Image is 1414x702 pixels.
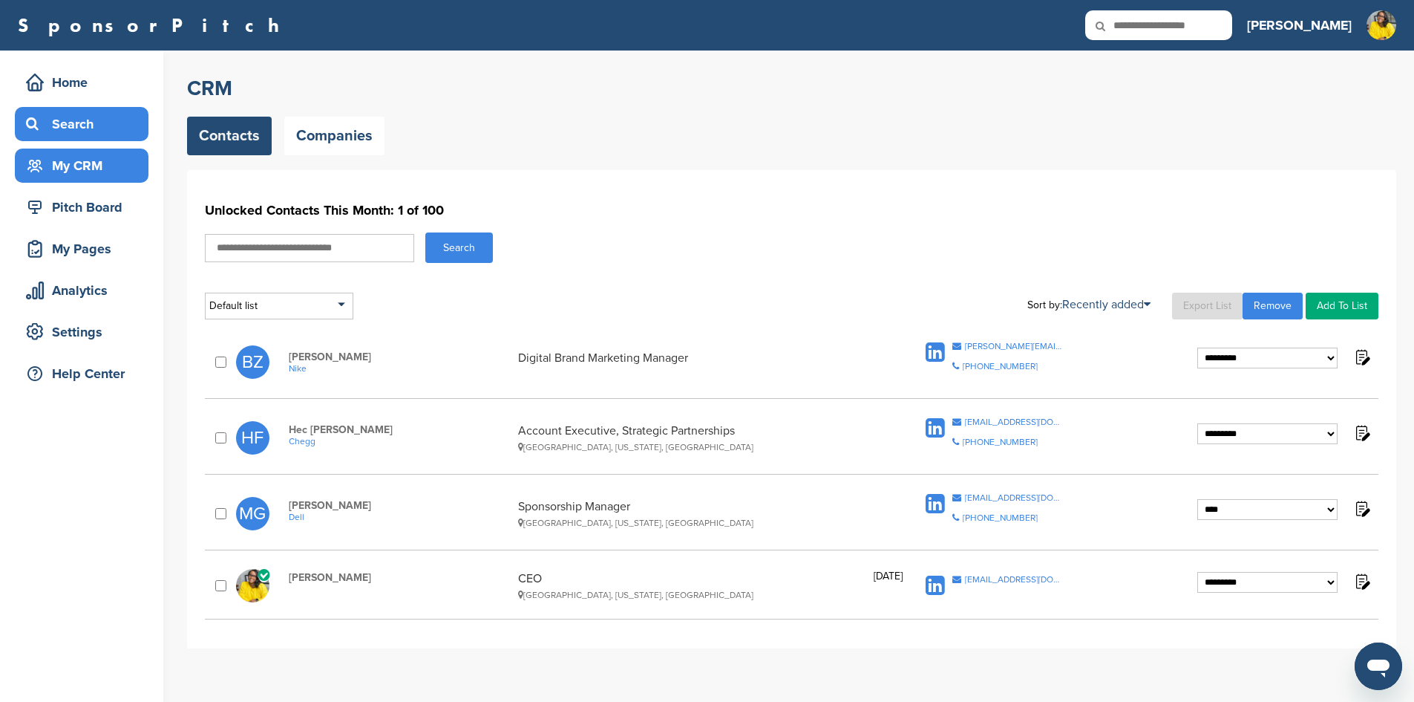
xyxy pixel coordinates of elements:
img: Untitled design (1) [236,569,269,602]
a: Remove [1243,293,1303,319]
div: [GEOGRAPHIC_DATA], [US_STATE], [GEOGRAPHIC_DATA] [518,590,866,600]
div: CEO [518,571,866,600]
h3: [PERSON_NAME] [1247,15,1352,36]
div: [PHONE_NUMBER] [963,513,1038,522]
div: Sort by: [1027,299,1150,311]
img: Notes [1352,572,1371,591]
span: [PERSON_NAME] [289,351,511,363]
div: [GEOGRAPHIC_DATA], [US_STATE], [GEOGRAPHIC_DATA] [518,518,866,528]
div: My Pages [22,235,148,262]
div: Pitch Board [22,194,148,221]
div: My CRM [22,152,148,179]
div: [PHONE_NUMBER] [963,438,1038,446]
div: [PERSON_NAME][EMAIL_ADDRESS][PERSON_NAME][DOMAIN_NAME] [965,342,1064,351]
div: Sponsorship Manager [518,499,866,528]
span: MG [236,497,269,530]
a: Pitch Board [15,190,148,224]
a: Nike [289,363,511,374]
a: Export List [1172,293,1243,319]
div: Analytics [22,277,148,304]
a: My CRM [15,149,148,183]
span: Hec [PERSON_NAME] [289,423,511,436]
a: SponsorPitch [18,16,289,35]
a: Dell [289,512,511,522]
a: Contacts [187,117,272,155]
h1: Unlocked Contacts This Month: 1 of 100 [205,197,1378,224]
img: Notes [1352,348,1371,366]
a: Chegg [289,436,511,446]
div: Help Center [22,360,148,387]
div: Account Executive, Strategic Partnerships [518,423,866,452]
a: Home [15,65,148,100]
a: Settings [15,315,148,349]
div: [DATE] [874,571,903,600]
span: [PERSON_NAME] [289,499,511,512]
a: Help Center [15,357,148,391]
img: Notes [1352,499,1371,518]
div: [EMAIL_ADDRESS][DOMAIN_NAME] [965,417,1064,426]
a: Recently added [1062,297,1150,312]
span: [PERSON_NAME] [289,571,511,584]
div: Home [22,69,148,96]
span: BZ [236,345,269,379]
div: [GEOGRAPHIC_DATA], [US_STATE], [GEOGRAPHIC_DATA] [518,442,866,452]
iframe: Button to launch messaging window [1355,643,1402,690]
div: Default list [205,293,353,319]
div: Digital Brand Marketing Manager [518,351,866,374]
span: HF [236,421,269,455]
div: [EMAIL_ADDRESS][DOMAIN_NAME] [965,493,1064,502]
a: Search [15,107,148,141]
a: Add To List [1306,293,1378,319]
span: [EMAIL_ADDRESS][DOMAIN_NAME] [965,575,1064,584]
a: Companies [284,117,384,155]
a: [PERSON_NAME] [1247,9,1352,42]
a: Untitled design (1) [236,569,274,602]
h2: CRM [187,75,1396,102]
img: Notes [1352,423,1371,442]
img: Untitled design (1) [1366,10,1396,40]
a: Analytics [15,273,148,308]
div: Settings [22,319,148,345]
a: My Pages [15,232,148,266]
div: Search [22,111,148,137]
button: Search [425,233,493,263]
div: [PHONE_NUMBER] [963,362,1038,371]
